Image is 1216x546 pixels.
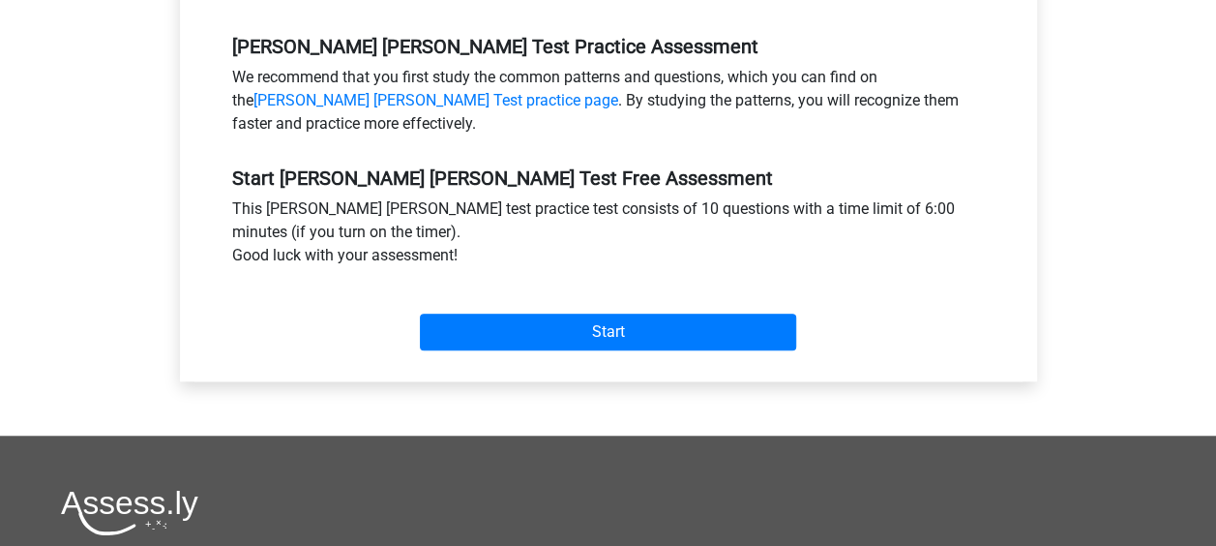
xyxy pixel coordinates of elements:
[232,167,985,190] h5: Start [PERSON_NAME] [PERSON_NAME] Test Free Assessment
[61,490,198,535] img: Assessly logo
[218,66,999,143] div: We recommend that you first study the common patterns and questions, which you can find on the . ...
[232,35,985,58] h5: [PERSON_NAME] [PERSON_NAME] Test Practice Assessment
[253,91,618,109] a: [PERSON_NAME] [PERSON_NAME] Test practice page
[420,314,796,350] input: Start
[218,197,999,275] div: This [PERSON_NAME] [PERSON_NAME] test practice test consists of 10 questions with a time limit of...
